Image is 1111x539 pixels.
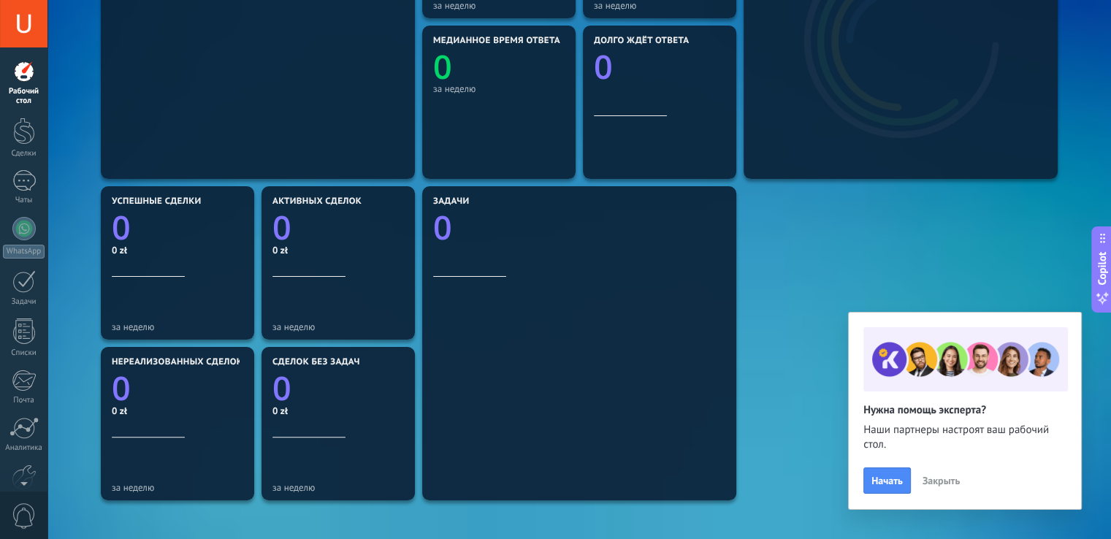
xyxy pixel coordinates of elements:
[272,366,291,410] text: 0
[272,205,291,250] text: 0
[863,423,1066,452] span: Наши партнеры настроят ваш рабочий стол.
[272,205,404,250] a: 0
[272,357,360,367] span: Сделок без задач
[3,87,45,106] div: Рабочий стол
[112,482,243,493] div: за неделю
[272,196,362,207] span: Активных сделок
[3,348,45,358] div: Списки
[3,245,45,259] div: WhatsApp
[272,482,404,493] div: за неделю
[594,36,689,46] span: Долго ждёт ответа
[433,205,725,250] a: 0
[272,366,404,410] a: 0
[112,405,243,417] div: 0 zł
[112,205,131,250] text: 0
[272,321,404,332] div: за неделю
[594,45,613,89] text: 0
[916,470,966,492] button: Закрыть
[863,467,911,494] button: Начать
[112,205,243,250] a: 0
[433,205,452,250] text: 0
[863,403,1066,417] h2: Нужна помощь эксперта?
[112,366,243,410] a: 0
[1095,252,1110,286] span: Copilot
[433,45,452,89] text: 0
[433,83,565,94] div: за неделю
[272,405,404,417] div: 0 zł
[3,396,45,405] div: Почта
[112,244,243,256] div: 0 zł
[433,196,470,207] span: Задачи
[112,366,131,410] text: 0
[3,297,45,307] div: Задачи
[923,475,960,486] span: Закрыть
[871,475,903,486] span: Начать
[112,321,243,332] div: за неделю
[3,196,45,205] div: Чаты
[112,357,243,367] span: Нереализованных сделок
[112,196,202,207] span: Успешные сделки
[272,244,404,256] div: 0 zł
[3,443,45,453] div: Аналитика
[3,149,45,158] div: Сделки
[433,36,560,46] span: Медианное время ответа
